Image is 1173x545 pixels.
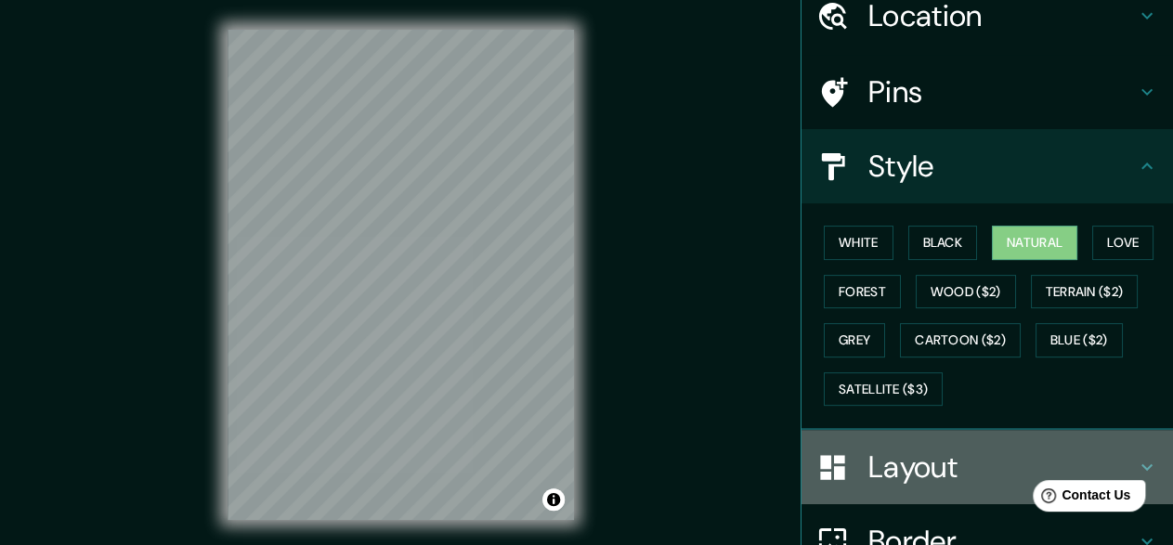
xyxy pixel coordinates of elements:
[824,275,901,309] button: Forest
[802,430,1173,504] div: Layout
[1092,226,1153,260] button: Love
[1008,473,1153,525] iframe: Help widget launcher
[824,226,893,260] button: White
[1031,275,1139,309] button: Terrain ($2)
[542,488,565,511] button: Toggle attribution
[868,148,1136,185] h4: Style
[916,275,1016,309] button: Wood ($2)
[228,30,574,520] canvas: Map
[900,323,1021,357] button: Cartoon ($2)
[992,226,1077,260] button: Natural
[802,129,1173,203] div: Style
[802,55,1173,129] div: Pins
[868,73,1136,110] h4: Pins
[824,372,943,407] button: Satellite ($3)
[824,323,885,357] button: Grey
[1036,323,1123,357] button: Blue ($2)
[868,448,1136,486] h4: Layout
[908,226,978,260] button: Black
